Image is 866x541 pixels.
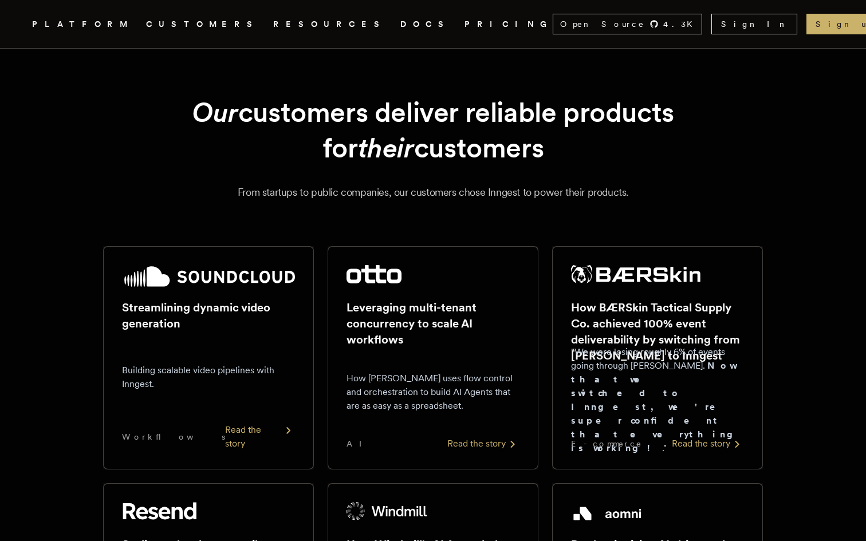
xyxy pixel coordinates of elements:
button: PLATFORM [32,17,132,31]
p: Building scalable video pipelines with Inngest. [122,364,295,391]
img: Windmill [347,502,428,520]
span: Workflows [122,431,225,443]
h1: customers deliver reliable products for customers [131,94,735,166]
p: From startups to public companies, our customers chose Inngest to power their products. [46,184,820,200]
a: SoundCloud logoStreamlining dynamic video generationBuilding scalable video pipelines with Innges... [103,246,314,469]
span: Open Source [560,18,645,30]
span: 4.3 K [663,18,699,30]
a: DOCS [400,17,451,31]
em: Our [192,96,238,129]
a: CUSTOMERS [146,17,259,31]
div: Read the story [672,437,744,451]
h2: Leveraging multi-tenant concurrency to scale AI workflows [347,299,519,347]
a: Otto logoLeveraging multi-tenant concurrency to scale AI workflowsHow [PERSON_NAME] uses flow con... [328,246,538,469]
img: Otto [347,265,401,283]
p: How [PERSON_NAME] uses flow control and orchestration to build AI Agents that are as easy as a sp... [347,372,519,413]
span: E-commerce [571,438,642,449]
h2: Streamlining dynamic video generation [122,299,295,331]
div: Read the story [225,423,295,451]
em: their [358,131,414,164]
a: BÆRSkin Tactical Supply Co. logoHow BÆRSkin Tactical Supply Co. achieved 100% event deliverabilit... [552,246,763,469]
a: PRICING [465,17,553,31]
div: Read the story [447,437,519,451]
img: SoundCloud [122,265,295,288]
a: Sign In [711,14,797,34]
button: RESOURCES [273,17,387,31]
strong: Now that we switched to Inngest, we're super confident that everything is working! [571,360,742,453]
span: AI [347,438,372,449]
h2: How BÆRSkin Tactical Supply Co. achieved 100% event deliverability by switching from [PERSON_NAME... [571,299,744,364]
img: Aomni [571,502,644,525]
img: BÆRSkin Tactical Supply Co. [571,265,700,283]
p: "We were losing roughly 6% of events going through [PERSON_NAME]. ." [571,345,744,455]
img: Resend [122,502,196,520]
